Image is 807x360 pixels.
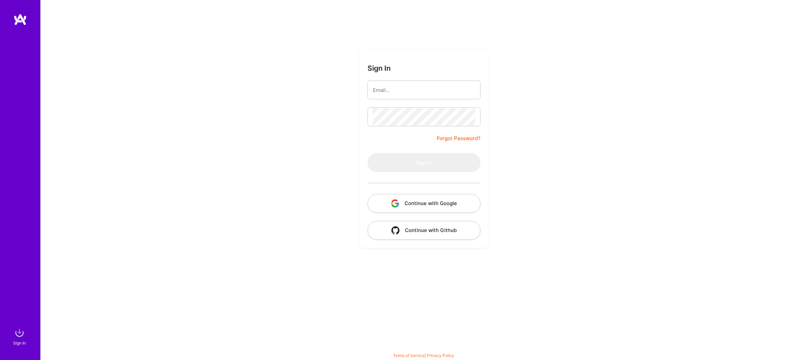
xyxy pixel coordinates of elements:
img: logo [13,13,27,26]
div: Sign In [13,339,26,347]
div: © 2025 ATeams Inc., All rights reserved. [40,340,807,357]
img: sign in [13,326,26,339]
button: Continue with Google [368,194,481,213]
h3: Sign In [368,64,391,72]
img: icon [391,199,399,207]
a: sign inSign In [14,326,26,347]
a: Privacy Policy [427,353,454,358]
img: icon [391,226,399,234]
button: Continue with Github [368,221,481,240]
button: Sign In [368,153,481,172]
a: Terms of Service [393,353,425,358]
input: Email... [373,81,475,99]
span: | [393,353,454,358]
a: Forgot Password? [437,134,481,142]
